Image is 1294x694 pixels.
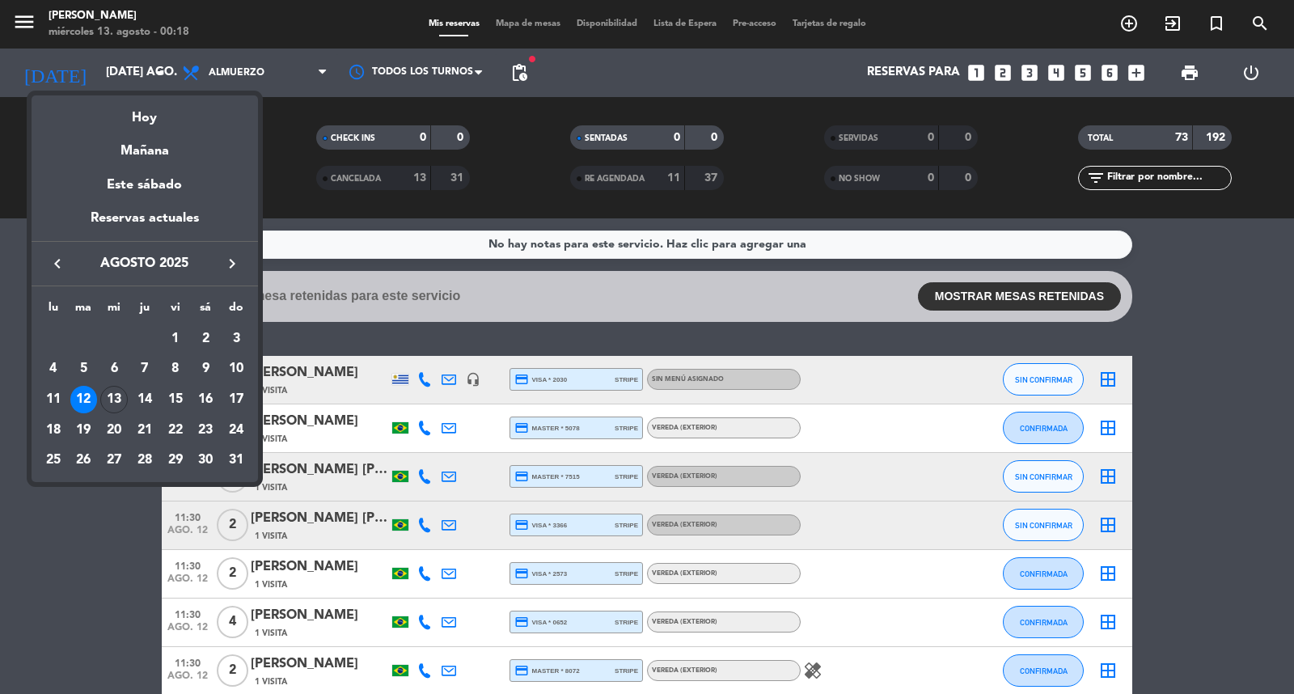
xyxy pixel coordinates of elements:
[69,415,99,446] td: 19 de agosto de 2025
[160,298,191,324] th: viernes
[129,353,160,384] td: 7 de agosto de 2025
[38,415,69,446] td: 18 de agosto de 2025
[129,298,160,324] th: jueves
[32,95,258,129] div: Hoy
[131,386,159,413] div: 14
[162,355,189,383] div: 8
[70,446,98,474] div: 26
[131,355,159,383] div: 7
[192,386,219,413] div: 16
[221,384,252,415] td: 17 de agosto de 2025
[40,417,67,444] div: 18
[222,386,250,413] div: 17
[162,417,189,444] div: 22
[48,254,67,273] i: keyboard_arrow_left
[221,445,252,476] td: 31 de agosto de 2025
[38,353,69,384] td: 4 de agosto de 2025
[99,353,129,384] td: 6 de agosto de 2025
[162,446,189,474] div: 29
[192,355,219,383] div: 9
[100,355,128,383] div: 6
[99,298,129,324] th: miércoles
[40,355,67,383] div: 4
[222,325,250,353] div: 3
[129,445,160,476] td: 28 de agosto de 2025
[162,325,189,353] div: 1
[69,384,99,415] td: 12 de agosto de 2025
[160,445,191,476] td: 29 de agosto de 2025
[40,446,67,474] div: 25
[221,353,252,384] td: 10 de agosto de 2025
[190,324,221,354] td: 2 de agosto de 2025
[160,324,191,354] td: 1 de agosto de 2025
[40,386,67,413] div: 11
[190,298,221,324] th: sábado
[222,254,242,273] i: keyboard_arrow_right
[129,384,160,415] td: 14 de agosto de 2025
[160,353,191,384] td: 8 de agosto de 2025
[160,384,191,415] td: 15 de agosto de 2025
[72,253,218,274] span: agosto 2025
[69,353,99,384] td: 5 de agosto de 2025
[129,415,160,446] td: 21 de agosto de 2025
[69,445,99,476] td: 26 de agosto de 2025
[100,446,128,474] div: 27
[222,446,250,474] div: 31
[218,253,247,274] button: keyboard_arrow_right
[99,445,129,476] td: 27 de agosto de 2025
[100,417,128,444] div: 20
[38,324,160,354] td: AGO.
[38,384,69,415] td: 11 de agosto de 2025
[32,208,258,241] div: Reservas actuales
[160,415,191,446] td: 22 de agosto de 2025
[99,415,129,446] td: 20 de agosto de 2025
[131,417,159,444] div: 21
[222,417,250,444] div: 24
[38,298,69,324] th: lunes
[131,446,159,474] div: 28
[99,384,129,415] td: 13 de agosto de 2025
[221,324,252,354] td: 3 de agosto de 2025
[190,415,221,446] td: 23 de agosto de 2025
[190,353,221,384] td: 9 de agosto de 2025
[70,355,98,383] div: 5
[190,384,221,415] td: 16 de agosto de 2025
[70,417,98,444] div: 19
[32,129,258,162] div: Mañana
[32,163,258,208] div: Este sábado
[69,298,99,324] th: martes
[162,386,189,413] div: 15
[190,445,221,476] td: 30 de agosto de 2025
[222,355,250,383] div: 10
[43,253,72,274] button: keyboard_arrow_left
[192,325,219,353] div: 2
[70,386,98,413] div: 12
[100,386,128,413] div: 13
[38,445,69,476] td: 25 de agosto de 2025
[221,415,252,446] td: 24 de agosto de 2025
[221,298,252,324] th: domingo
[192,417,219,444] div: 23
[192,446,219,474] div: 30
